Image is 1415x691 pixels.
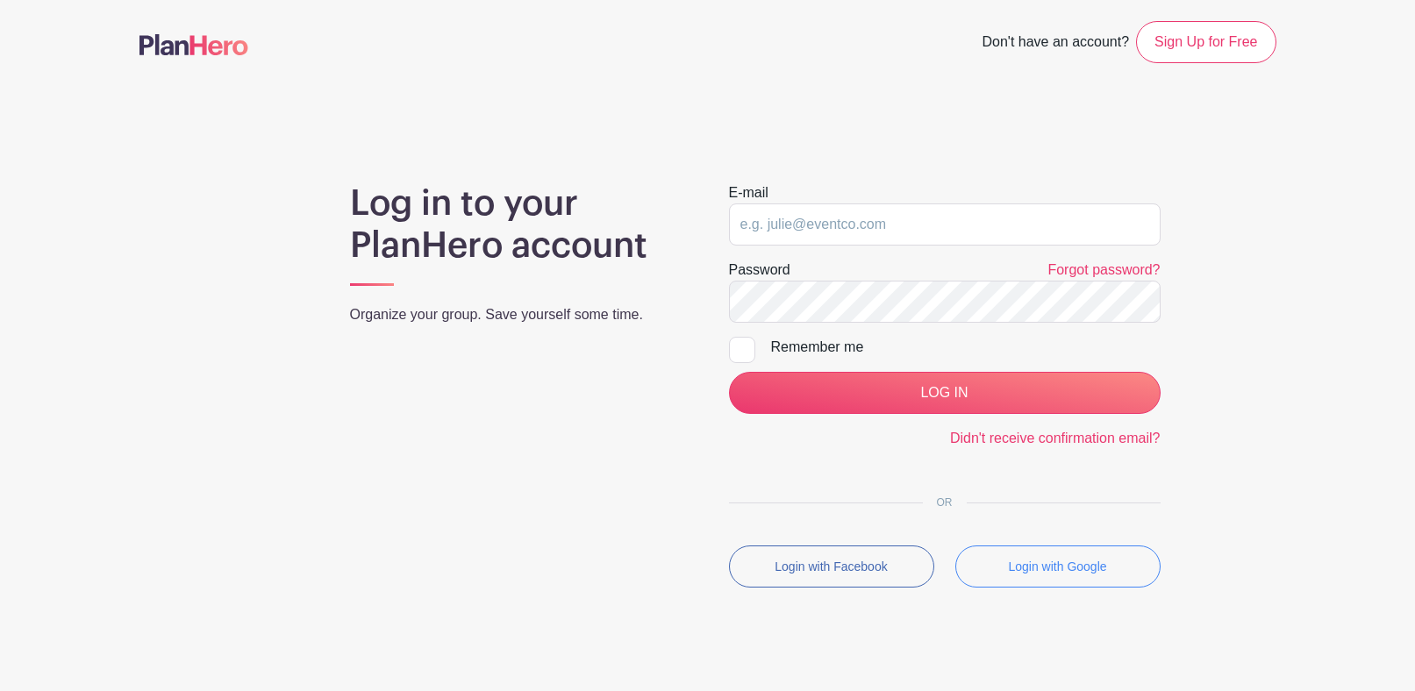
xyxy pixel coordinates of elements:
[729,545,934,588] button: Login with Facebook
[139,34,248,55] img: logo-507f7623f17ff9eddc593b1ce0a138ce2505c220e1c5a4e2b4648c50719b7d32.svg
[729,372,1161,414] input: LOG IN
[982,25,1129,63] span: Don't have an account?
[1047,262,1160,277] a: Forgot password?
[771,337,1161,358] div: Remember me
[729,203,1161,246] input: e.g. julie@eventco.com
[350,304,687,325] p: Organize your group. Save yourself some time.
[350,182,687,267] h1: Log in to your PlanHero account
[955,545,1161,588] button: Login with Google
[775,559,887,573] small: Login with Facebook
[729,182,768,203] label: E-mail
[1008,559,1106,573] small: Login with Google
[729,260,790,281] label: Password
[1136,21,1276,63] a: Sign Up for Free
[923,496,967,509] span: OR
[950,431,1161,445] a: Didn't receive confirmation email?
